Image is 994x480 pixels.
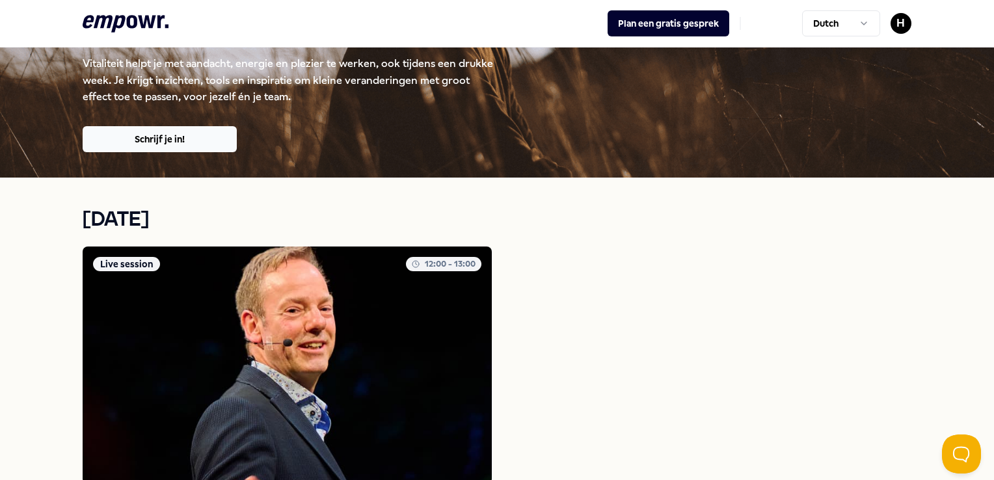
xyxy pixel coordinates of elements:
[891,13,911,34] button: H
[83,126,237,152] button: Schrijf je in!
[93,257,160,271] div: Live session
[83,55,497,105] p: Vitaliteit helpt je met aandacht, energie en plezier te werken, ook tijdens een drukke week. Je k...
[608,10,729,36] button: Plan een gratis gesprek
[406,257,481,271] div: 12:00 - 13:00
[942,434,981,473] iframe: Help Scout Beacon - Open
[83,204,911,236] h2: [DATE]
